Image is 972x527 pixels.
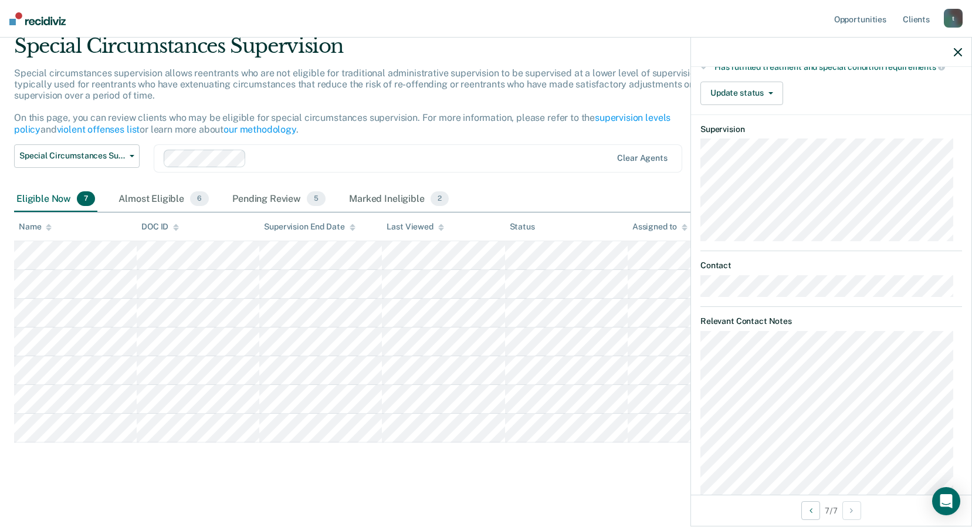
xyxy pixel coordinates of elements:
[700,316,962,326] dt: Relevant Contact Notes
[617,153,667,163] div: Clear agents
[14,67,720,135] p: Special circumstances supervision allows reentrants who are not eligible for traditional administ...
[510,222,535,232] div: Status
[944,9,963,28] div: t
[700,82,783,105] button: Update status
[700,261,962,271] dt: Contact
[691,495,971,526] div: 7 / 7
[9,12,66,25] img: Recidiviz
[14,34,743,67] div: Special Circumstances Supervision
[14,187,97,212] div: Eligible Now
[14,112,670,134] a: supervision levels policy
[632,222,687,232] div: Assigned to
[932,487,960,515] div: Open Intercom Messenger
[19,151,125,161] span: Special Circumstances Supervision
[116,187,211,212] div: Almost Eligible
[307,191,326,207] span: 5
[77,191,95,207] span: 7
[347,187,451,212] div: Marked Ineligible
[801,501,820,520] button: Previous Opportunity
[230,187,328,212] div: Pending Review
[141,222,179,232] div: DOC ID
[19,222,52,232] div: Name
[431,191,449,207] span: 2
[223,124,296,135] a: our methodology
[387,222,443,232] div: Last Viewed
[264,222,355,232] div: Supervision End Date
[885,62,945,72] span: requirements
[842,501,861,520] button: Next Opportunity
[190,191,209,207] span: 6
[57,124,140,135] a: violent offenses list
[700,124,962,134] dt: Supervision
